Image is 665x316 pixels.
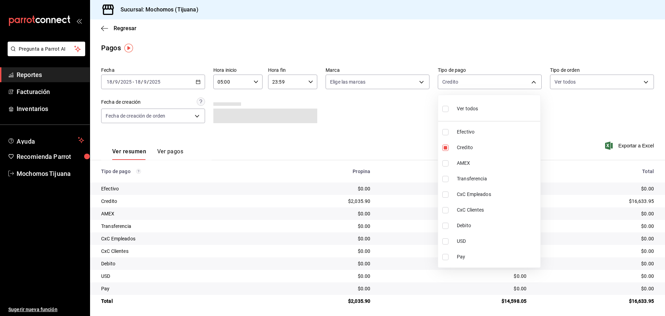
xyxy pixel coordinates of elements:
span: CxC Empleados [457,191,538,198]
span: Ver todos [457,105,478,112]
span: Efectivo [457,128,538,136]
span: Credito [457,144,538,151]
span: Debito [457,222,538,229]
span: Transferencia [457,175,538,182]
span: USD [457,238,538,245]
span: Pay [457,253,538,261]
img: Tooltip marker [124,44,133,52]
span: AMEX [457,160,538,167]
span: CxC Clientes [457,206,538,214]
